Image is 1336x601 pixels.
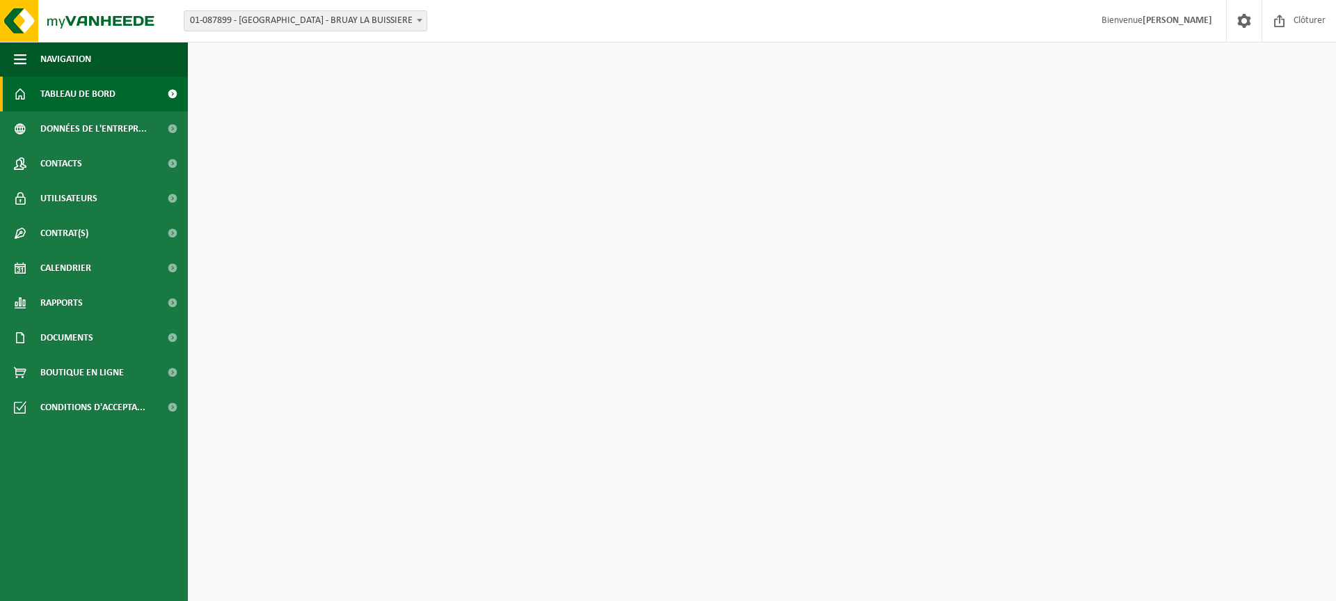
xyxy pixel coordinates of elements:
span: Données de l'entrepr... [40,111,147,146]
span: Calendrier [40,251,91,286]
span: 01-087899 - TEMPLE DE LA FLEUR - BRUAY LA BUISSIERE [184,10,427,31]
span: Conditions d'accepta... [40,390,145,425]
span: 01-087899 - TEMPLE DE LA FLEUR - BRUAY LA BUISSIERE [184,11,427,31]
span: Utilisateurs [40,181,97,216]
span: Navigation [40,42,91,77]
span: Documents [40,320,93,355]
span: Tableau de bord [40,77,116,111]
span: Contacts [40,146,82,181]
span: Contrat(s) [40,216,88,251]
span: Boutique en ligne [40,355,124,390]
span: Rapports [40,286,83,320]
strong: [PERSON_NAME] [1143,15,1212,26]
